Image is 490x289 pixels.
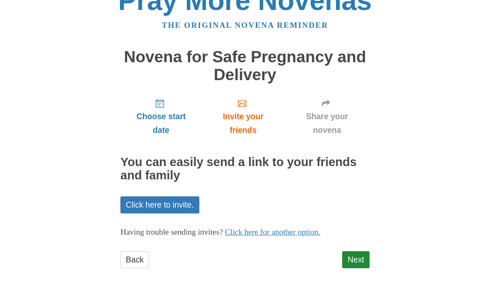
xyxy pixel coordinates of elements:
[129,110,194,137] span: Choose start date
[202,92,284,141] a: Invite your friends
[293,110,361,137] span: Share your novena
[120,92,202,141] a: Choose start date
[225,228,321,236] a: Click here for another option.
[120,251,149,268] a: Back
[342,251,370,268] a: Next
[120,228,223,236] span: Having trouble sending invites?
[284,92,370,141] a: Share your novena
[120,196,199,213] a: Click here to invite.
[120,48,370,83] h1: Novena for Safe Pregnancy and Delivery
[210,110,276,137] span: Invite your friends
[120,156,370,182] h2: You can easily send a link to your friends and family
[162,21,328,29] a: The original novena reminder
